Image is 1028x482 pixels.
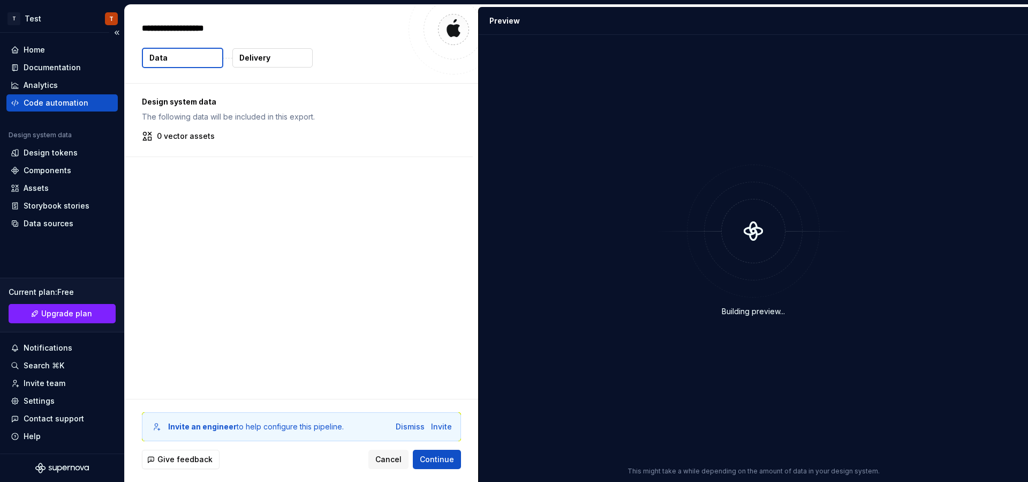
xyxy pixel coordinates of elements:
[24,80,58,91] div: Analytics
[109,25,124,40] button: Collapse sidebar
[431,421,452,432] button: Invite
[24,183,49,194] div: Assets
[396,421,425,432] button: Dismiss
[6,41,118,58] a: Home
[24,98,88,108] div: Code automation
[6,428,118,445] button: Help
[168,421,344,432] div: to help configure this pipeline.
[24,201,89,211] div: Storybook stories
[24,396,55,406] div: Settings
[157,454,213,465] span: Give feedback
[2,7,122,30] button: TTestT
[24,343,72,353] div: Notifications
[157,131,215,142] p: 0 vector assets
[109,14,114,23] div: T
[6,94,118,112] a: Code automation
[9,287,116,298] div: Current plan : Free
[142,112,456,122] p: The following data will be included in this export.
[6,162,118,179] a: Components
[24,165,71,176] div: Components
[142,450,220,469] button: Give feedback
[35,463,89,473] svg: Supernova Logo
[6,357,118,374] button: Search ⌘K
[9,304,116,323] a: Upgrade plan
[24,431,41,442] div: Help
[25,13,41,24] div: Test
[24,218,73,229] div: Data sources
[24,360,64,371] div: Search ⌘K
[413,450,461,469] button: Continue
[375,454,402,465] span: Cancel
[489,16,520,26] div: Preview
[368,450,409,469] button: Cancel
[24,147,78,158] div: Design tokens
[142,97,456,107] p: Design system data
[24,45,45,55] div: Home
[6,410,118,427] button: Contact support
[6,392,118,410] a: Settings
[24,413,84,424] div: Contact support
[41,308,92,319] span: Upgrade plan
[7,12,20,25] div: T
[6,144,118,161] a: Design tokens
[9,131,72,139] div: Design system data
[168,422,237,431] b: Invite an engineer
[6,180,118,197] a: Assets
[24,62,81,73] div: Documentation
[6,215,118,232] a: Data sources
[420,454,454,465] span: Continue
[6,197,118,214] a: Storybook stories
[232,48,313,68] button: Delivery
[6,59,118,76] a: Documentation
[142,48,223,68] button: Data
[6,77,118,94] a: Analytics
[722,306,785,317] div: Building preview...
[24,378,65,389] div: Invite team
[628,467,880,476] p: This might take a while depending on the amount of data in your design system.
[6,339,118,357] button: Notifications
[6,375,118,392] a: Invite team
[239,53,270,63] p: Delivery
[149,53,168,63] p: Data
